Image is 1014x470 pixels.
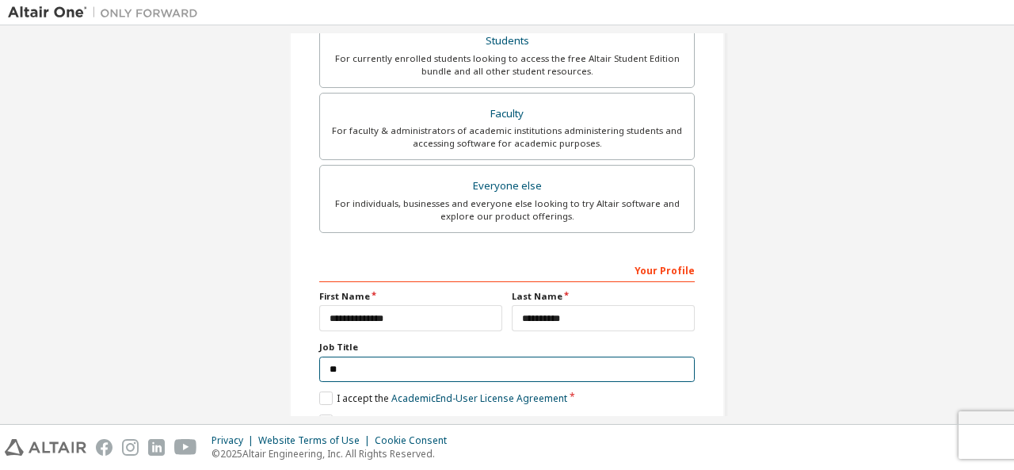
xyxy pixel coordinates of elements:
[330,175,684,197] div: Everyone else
[319,415,566,428] label: I would like to receive marketing emails from Altair
[319,290,502,303] label: First Name
[330,52,684,78] div: For currently enrolled students looking to access the free Altair Student Edition bundle and all ...
[319,392,567,405] label: I accept the
[319,257,695,282] div: Your Profile
[330,103,684,125] div: Faculty
[5,439,86,456] img: altair_logo.svg
[375,434,456,447] div: Cookie Consent
[330,197,684,223] div: For individuals, businesses and everyone else looking to try Altair software and explore our prod...
[330,30,684,52] div: Students
[212,447,456,460] p: © 2025 Altair Engineering, Inc. All Rights Reserved.
[258,434,375,447] div: Website Terms of Use
[330,124,684,150] div: For faculty & administrators of academic institutions administering students and accessing softwa...
[319,341,695,353] label: Job Title
[148,439,165,456] img: linkedin.svg
[122,439,139,456] img: instagram.svg
[8,5,206,21] img: Altair One
[212,434,258,447] div: Privacy
[512,290,695,303] label: Last Name
[174,439,197,456] img: youtube.svg
[96,439,112,456] img: facebook.svg
[391,392,567,405] a: Academic End-User License Agreement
